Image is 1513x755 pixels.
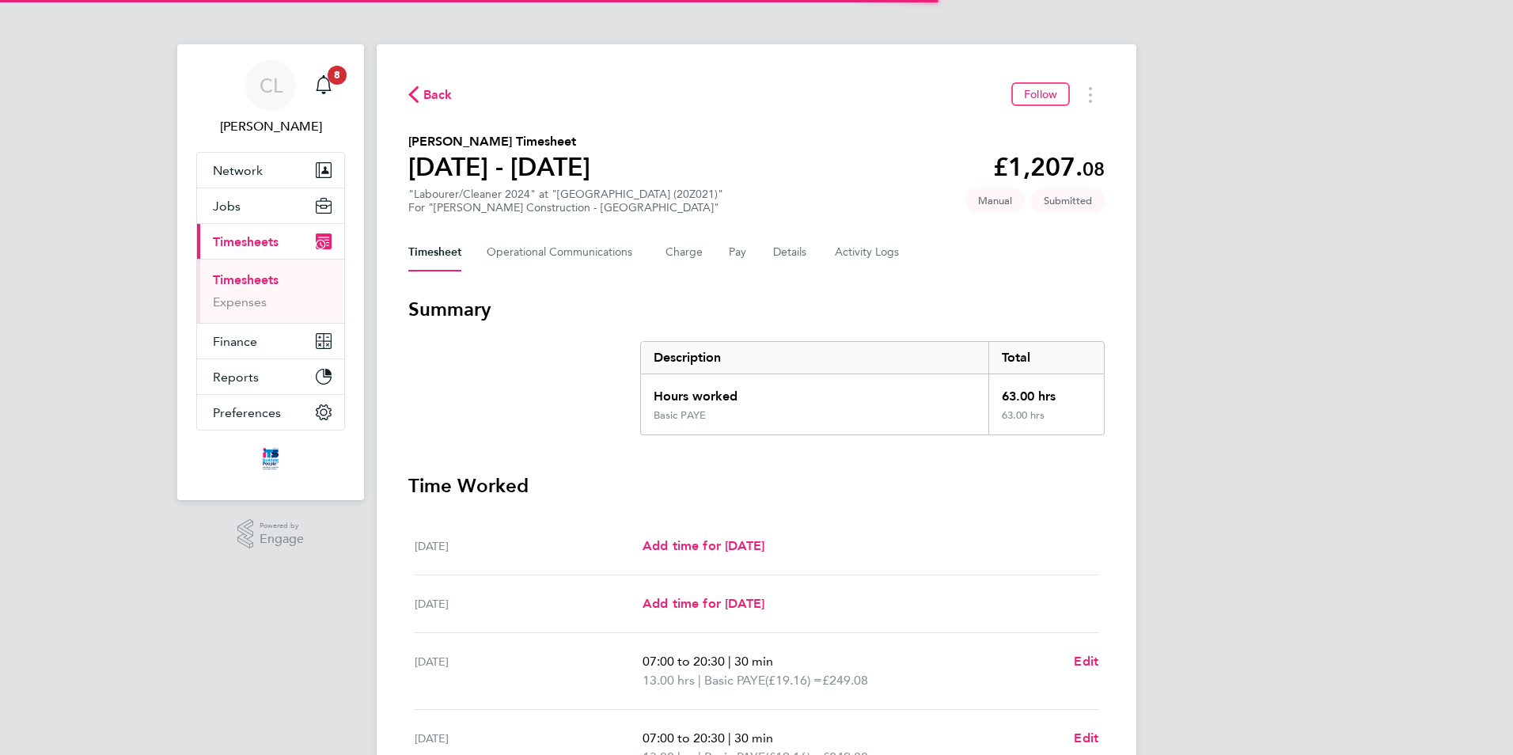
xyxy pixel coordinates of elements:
span: Network [213,163,263,178]
span: 30 min [734,654,773,669]
div: [DATE] [415,652,643,690]
span: | [728,730,731,746]
button: Activity Logs [835,233,901,271]
span: This timesheet was manually created. [965,188,1025,214]
div: 63.00 hrs [988,374,1104,409]
span: | [728,654,731,669]
h2: [PERSON_NAME] Timesheet [408,132,590,151]
button: Preferences [197,395,344,430]
a: Timesheets [213,272,279,287]
button: Charge [665,233,703,271]
span: Powered by [260,519,304,533]
span: £249.08 [822,673,868,688]
div: Summary [640,341,1105,435]
button: Timesheet [408,233,461,271]
a: Edit [1074,729,1098,748]
span: Edit [1074,654,1098,669]
span: Timesheets [213,234,279,249]
app-decimal: £1,207. [993,152,1105,182]
span: 8 [328,66,347,85]
div: [DATE] [415,594,643,613]
div: Hours worked [641,374,988,409]
button: Follow [1011,82,1070,106]
div: Basic PAYE [654,409,706,422]
div: [DATE] [415,537,643,556]
a: Powered byEngage [237,519,305,549]
span: Chelsea Lawford [196,117,345,136]
span: 08 [1083,157,1105,180]
span: Basic PAYE [704,671,765,690]
span: 07:00 to 20:30 [643,654,725,669]
button: Reports [197,359,344,394]
span: 07:00 to 20:30 [643,730,725,746]
h3: Summary [408,297,1105,322]
span: 13.00 hrs [643,673,695,688]
span: Add time for [DATE] [643,538,764,553]
nav: Main navigation [177,44,364,500]
span: Preferences [213,405,281,420]
span: | [698,673,701,688]
a: Expenses [213,294,267,309]
a: Edit [1074,652,1098,671]
div: Timesheets [197,259,344,323]
div: 63.00 hrs [988,409,1104,434]
span: Reports [213,370,259,385]
span: (£19.16) = [765,673,822,688]
a: Add time for [DATE] [643,537,764,556]
button: Details [773,233,810,271]
button: Jobs [197,188,344,223]
button: Operational Communications [487,233,640,271]
div: Total [988,342,1104,374]
span: Jobs [213,199,241,214]
h1: [DATE] - [DATE] [408,151,590,183]
h3: Time Worked [408,473,1105,499]
a: 8 [308,60,339,111]
span: 30 min [734,730,773,746]
div: Description [641,342,988,374]
span: Back [423,85,453,104]
button: Timesheets [197,224,344,259]
button: Back [408,85,453,104]
span: Engage [260,533,304,546]
a: Go to home page [196,446,345,472]
div: For "[PERSON_NAME] Construction - [GEOGRAPHIC_DATA]" [408,201,723,214]
button: Pay [729,233,748,271]
button: Finance [197,324,344,359]
a: CL[PERSON_NAME] [196,60,345,136]
span: Follow [1024,87,1057,101]
span: This timesheet is Submitted. [1031,188,1105,214]
span: CL [260,75,283,96]
span: Add time for [DATE] [643,596,764,611]
span: Finance [213,334,257,349]
span: Edit [1074,730,1098,746]
button: Timesheets Menu [1076,82,1105,107]
img: itsconstruction-logo-retina.png [260,446,282,472]
a: Add time for [DATE] [643,594,764,613]
div: "Labourer/Cleaner 2024" at "[GEOGRAPHIC_DATA] (20Z021)" [408,188,723,214]
button: Network [197,153,344,188]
